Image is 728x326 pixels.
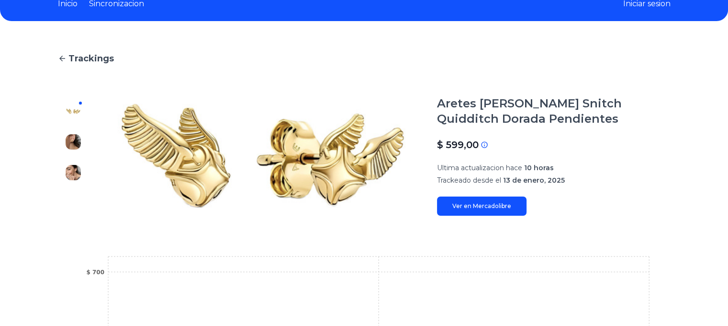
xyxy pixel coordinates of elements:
[86,268,104,275] tspan: $ 700
[66,165,81,180] img: Aretes Harry Potter Snitch Quidditch Dorada Pendientes
[58,52,671,65] a: Trackings
[503,176,565,185] span: 13 de enero, 2025
[108,96,418,216] img: Aretes Harry Potter Snitch Quidditch Dorada Pendientes
[437,96,671,127] h1: Aretes [PERSON_NAME] Snitch Quidditch Dorada Pendientes
[66,104,81,119] img: Aretes Harry Potter Snitch Quidditch Dorada Pendientes
[437,197,526,216] a: Ver en Mercadolibre
[437,176,501,185] span: Trackeado desde el
[437,163,522,172] span: Ultima actualizacion hace
[437,138,479,151] p: $ 599,00
[68,52,114,65] span: Trackings
[524,163,554,172] span: 10 horas
[66,134,81,150] img: Aretes Harry Potter Snitch Quidditch Dorada Pendientes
